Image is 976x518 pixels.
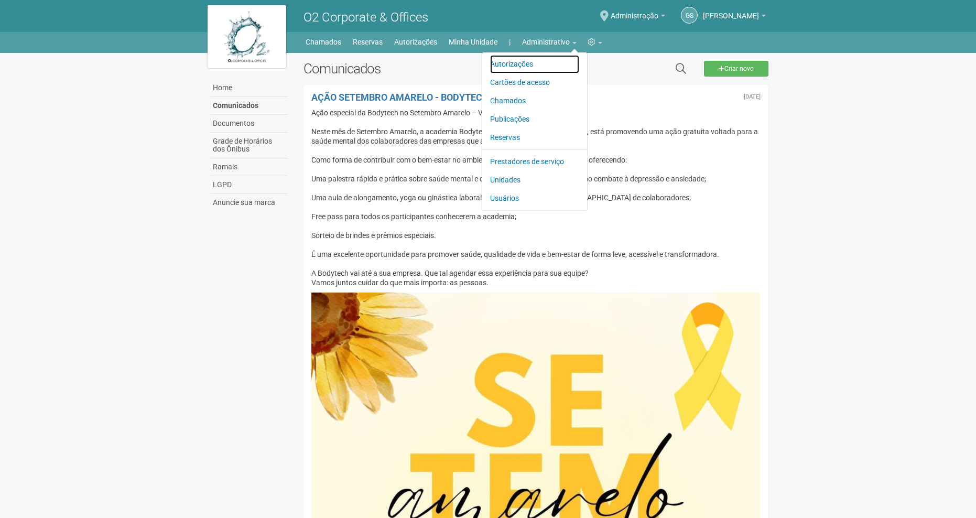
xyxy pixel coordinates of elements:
[311,92,489,103] a: AÇÃO SETEMBRO AMARELO - BODYTECH
[704,61,768,77] a: Criar novo
[703,2,759,20] span: Gabriela Souza
[611,13,665,21] a: Administração
[210,194,288,211] a: Anuncie sua marca
[394,35,437,49] a: Autorizações
[490,153,579,171] a: Prestadores de serviço
[611,2,658,20] span: Administração
[744,94,761,100] div: Quarta-feira, 10 de setembro de 2025 às 19:06
[210,97,288,115] a: Comunicados
[490,128,579,147] a: Reservas
[490,171,579,189] a: Unidades
[303,10,428,25] span: O2 Corporate & Offices
[208,5,286,68] img: logo.jpg
[490,189,579,208] a: Usuários
[210,133,288,158] a: Grade de Horários dos Ônibus
[449,35,497,49] a: Minha Unidade
[303,61,568,77] h2: Comunicados
[311,108,761,287] div: Ação especial da Bodytech no Setembro Amarelo – Vamos até sua empresa! Neste mês de Setembro Amar...
[210,115,288,133] a: Documentos
[210,79,288,97] a: Home
[703,13,766,21] a: [PERSON_NAME]
[306,35,341,49] a: Chamados
[522,35,577,49] a: Administrativo
[210,158,288,176] a: Ramais
[490,73,579,92] a: Cartões de acesso
[588,35,602,49] a: Configurações
[353,35,383,49] a: Reservas
[490,110,579,128] a: Publicações
[210,176,288,194] a: LGPD
[509,35,511,49] a: |
[490,92,579,110] a: Chamados
[490,55,579,73] a: Autorizações
[681,7,698,24] a: GS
